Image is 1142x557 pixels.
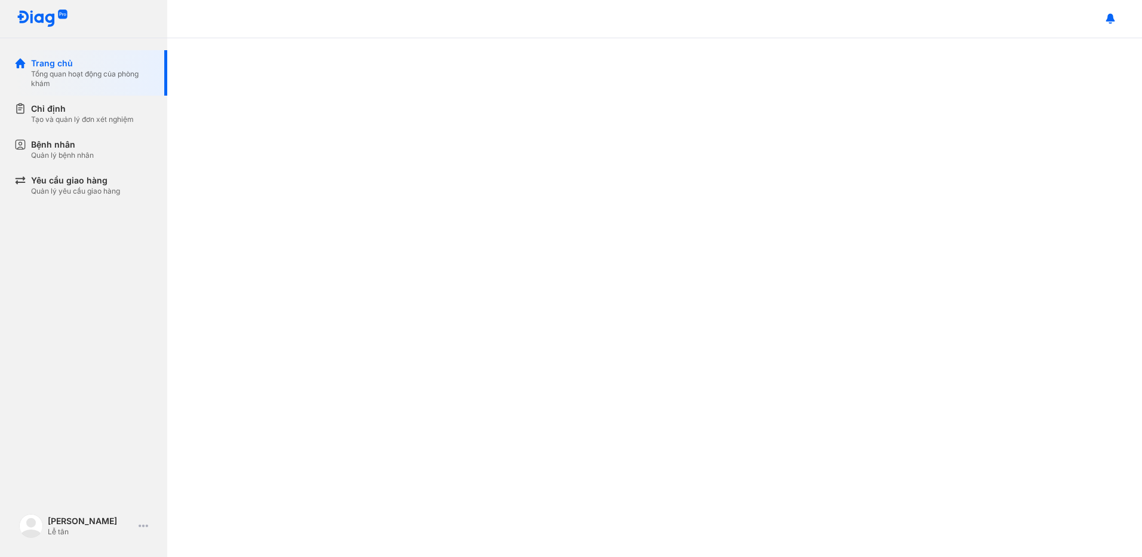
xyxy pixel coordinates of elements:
div: Trang chủ [31,57,153,69]
img: logo [19,514,43,538]
div: Yêu cầu giao hàng [31,175,120,186]
div: Quản lý yêu cầu giao hàng [31,186,120,196]
div: Tổng quan hoạt động của phòng khám [31,69,153,88]
div: Bệnh nhân [31,139,94,151]
div: [PERSON_NAME] [48,515,134,527]
div: Tạo và quản lý đơn xét nghiệm [31,115,134,124]
div: Quản lý bệnh nhân [31,151,94,160]
img: logo [17,10,68,28]
div: Lễ tân [48,527,134,537]
div: Chỉ định [31,103,134,115]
